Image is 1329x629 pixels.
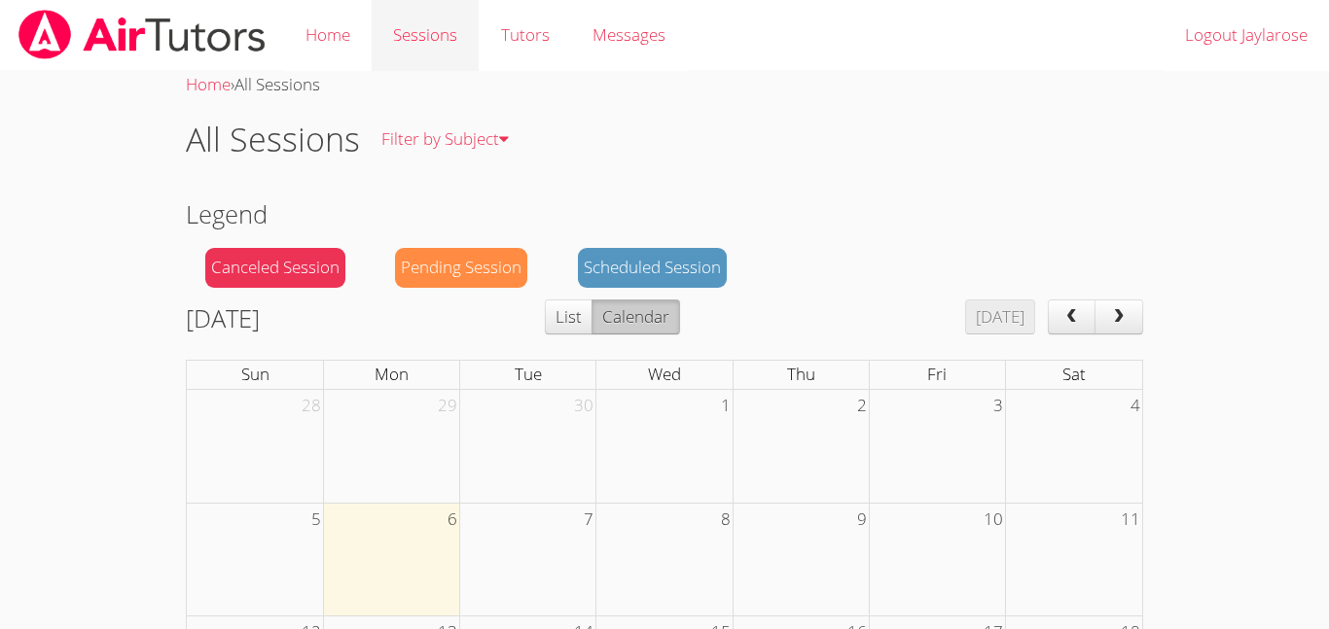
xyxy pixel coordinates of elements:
span: 4 [1129,390,1142,422]
span: Thu [787,363,815,385]
span: Tue [515,363,542,385]
span: Messages [593,23,665,46]
span: 11 [1119,504,1142,536]
span: 9 [855,504,869,536]
h1: All Sessions [186,115,360,164]
span: 10 [982,504,1005,536]
h2: [DATE] [186,299,260,336]
span: Fri [927,363,947,385]
span: 3 [991,390,1005,422]
h2: Legend [186,195,1143,232]
span: 28 [300,390,323,422]
span: 30 [572,390,595,422]
div: Canceled Session [205,248,345,288]
button: Calendar [592,299,680,334]
span: 7 [582,504,595,536]
a: Filter by Subject [360,104,530,175]
span: 8 [719,504,733,536]
button: next [1095,299,1143,334]
button: prev [1048,299,1096,334]
span: All Sessions [234,73,320,95]
img: airtutors_banner-c4298cdbf04f3fff15de1276eac7730deb9818008684d7c2e4769d2f7ddbe033.png [17,10,268,59]
span: 2 [855,390,869,422]
div: Pending Session [395,248,527,288]
button: List [545,299,593,334]
span: Wed [648,363,681,385]
button: [DATE] [965,299,1035,334]
span: 5 [309,504,323,536]
a: Home [186,73,231,95]
div: Scheduled Session [578,248,727,288]
div: › [186,71,1143,99]
span: Sun [241,363,269,385]
span: 1 [719,390,733,422]
span: 6 [446,504,459,536]
span: 29 [436,390,459,422]
span: Mon [375,363,409,385]
span: Sat [1062,363,1086,385]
